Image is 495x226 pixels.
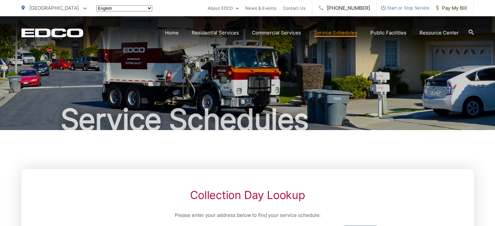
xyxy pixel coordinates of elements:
span: Pay My Bill [436,4,467,12]
a: Service Schedules [314,29,357,37]
h2: Collection Day Lookup [116,189,378,202]
a: Public Facilities [370,29,406,37]
h1: Service Schedules [21,103,474,136]
a: Commercial Services [252,29,301,37]
a: Contact Us [283,4,306,12]
p: Please enter your address below to find your service schedule: [116,211,378,219]
select: Select a language [96,5,152,11]
a: Home [165,29,179,37]
a: Resource Center [419,29,459,37]
span: [GEOGRAPHIC_DATA] [29,5,79,11]
a: About EDCO [208,4,239,12]
a: News & Events [245,4,276,12]
a: Residential Services [192,29,239,37]
a: EDCD logo. Return to the homepage. [21,28,83,37]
